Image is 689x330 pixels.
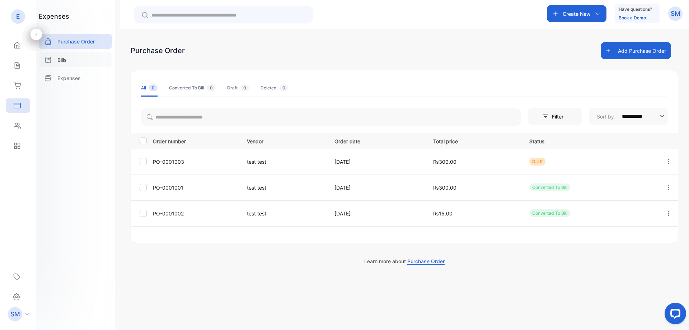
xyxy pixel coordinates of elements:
span: 0 [280,84,288,91]
p: Total price [433,136,515,145]
p: Order date [334,136,418,145]
span: Converted To Bill [532,210,567,216]
button: Add Purchase Order [601,42,671,59]
a: Purchase Order [39,34,112,49]
div: Draft [227,85,249,91]
p: PO-0001002 [153,210,238,217]
span: ₨300.00 [433,185,456,191]
h1: expenses [39,11,69,21]
button: Sort by [589,108,668,125]
p: Sort by [597,113,614,120]
p: test test [247,184,320,191]
p: Purchase Order [57,38,95,45]
p: [DATE] [334,158,418,166]
span: ₨15.00 [433,210,453,217]
p: Order number [153,136,238,145]
p: Vendor [247,136,320,145]
p: SM [10,310,20,319]
span: Purchase Order [407,258,445,265]
span: Draft [532,159,543,164]
span: 0 [207,84,216,91]
p: PO-0001003 [153,158,238,166]
a: Bills [39,52,112,67]
span: Converted To Bill [532,185,567,190]
p: [DATE] [334,210,418,217]
span: 0 [240,84,249,91]
p: Bills [57,56,67,64]
span: 0 [149,84,158,91]
p: [DATE] [334,184,418,191]
div: Converted To Bill [169,85,216,91]
button: Create New [547,5,606,22]
p: test test [247,158,320,166]
p: SM [671,9,680,18]
a: Book a Demo [619,15,646,20]
div: All [141,85,158,91]
a: Expenses [39,71,112,85]
p: Status [529,136,650,145]
p: E [16,12,20,21]
iframe: LiveChat chat widget [659,300,689,330]
p: test test [247,210,320,217]
p: Create New [563,10,591,18]
span: ₨300.00 [433,159,456,165]
button: SM [668,5,683,22]
div: Purchase Order [131,45,185,56]
div: Deleted [261,85,288,91]
p: Learn more about [131,257,678,265]
p: Expenses [57,74,81,82]
p: Have questions? [619,6,652,13]
p: PO-0001001 [153,184,238,191]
